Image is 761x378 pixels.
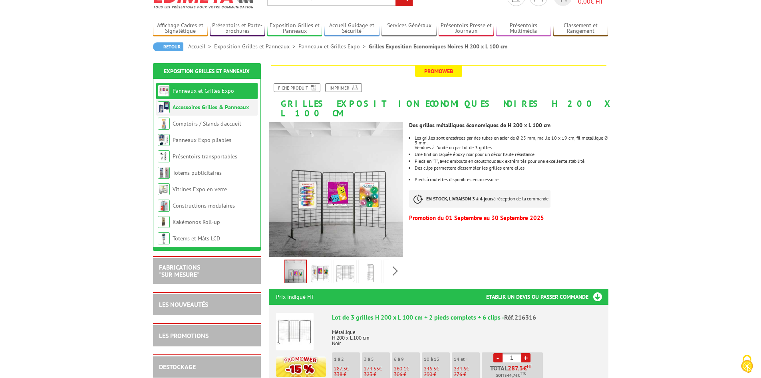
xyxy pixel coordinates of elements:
p: 6 à 9 [394,356,420,362]
img: grilles_exposition_economiques_216316_216306_216016_216116.jpg [269,122,403,257]
a: DESTOCKAGE [159,363,196,371]
a: Panneaux Expo pliables [173,136,231,144]
p: Métallique H 200 x L 100 cm Noir [332,324,601,346]
span: 260.1 [394,365,406,372]
a: Comptoirs / Stands d'accueil [173,120,241,127]
a: Totems publicitaires [173,169,222,176]
a: Exposition Grilles et Panneaux [214,43,298,50]
sup: HT [527,364,532,369]
a: Vitrines Expo en verre [173,186,227,193]
div: Lot de 3 grilles H 200 x L 100 cm + 2 pieds complets + 6 clips - [332,313,601,322]
img: promotion [276,356,326,377]
img: Accessoires Grilles & Panneaux [158,101,170,113]
img: lot_3_grilles_pieds_complets_216316.jpg [336,261,355,286]
p: 10 à 13 [424,356,450,362]
a: LES NOUVEAUTÉS [159,300,208,308]
a: Présentoirs et Porte-brochures [210,22,265,35]
img: grilles_exposition_economiques_noires_200x100cm_216316_5.jpg [385,261,404,286]
span: 287.3 [334,365,346,372]
button: Cookies (fenêtre modale) [733,351,761,378]
a: Panneaux et Grilles Expo [298,43,369,50]
img: Présentoirs transportables [158,150,170,162]
p: € [394,366,420,372]
p: Prix indiqué HT [276,289,314,305]
a: Panneaux et Grilles Expo [173,87,234,94]
img: grilles_exposition_economiques_216316_216306_216016_216116.jpg [285,260,306,285]
img: Cookies (fenêtre modale) [737,354,757,374]
a: Services Généraux [381,22,437,35]
strong: EN STOCK, LIVRAISON 3 à 4 jours [426,196,493,202]
a: FABRICATIONS"Sur Mesure" [159,263,200,278]
a: Fiche produit [274,83,320,92]
a: Exposition Grilles et Panneaux [164,68,250,75]
img: panneaux_et_grilles_216316.jpg [311,261,330,286]
img: Panneaux et Grilles Expo [158,85,170,97]
img: Comptoirs / Stands d'accueil [158,118,170,130]
p: 276 € [454,372,480,377]
span: Next [391,264,399,278]
p: € [334,366,360,372]
p: 323 € [364,372,390,377]
a: - [493,353,503,362]
p: Vendues à l'unité ou par lot de 3 grilles [415,145,608,150]
p: 3 à 5 [364,356,390,362]
img: Panneaux Expo pliables [158,134,170,146]
img: Totems et Mâts LCD [158,232,170,244]
span: Promoweb [415,66,462,77]
p: € [364,366,390,372]
a: Totems et Mâts LCD [173,235,220,242]
a: Classement et Rangement [553,22,608,35]
li: Pieds à roulettes disponibles en accessoire [415,177,608,182]
a: Accueil [188,43,214,50]
span: Réf.216316 [504,313,536,321]
span: € [523,365,527,371]
a: + [521,353,531,362]
span: 234.6 [454,365,466,372]
img: grilles_exposition_economiques_noires_200x100cm_216316_4.jpg [360,261,380,286]
a: Kakémonos Roll-up [173,218,220,226]
p: Des clips permettent d’assembler les grilles entre elles. [415,166,608,170]
a: Constructions modulaires [173,202,235,209]
img: Totems publicitaires [158,167,170,179]
h3: Etablir un devis ou passer commande [486,289,608,305]
p: à réception de la commande [409,190,550,208]
a: Exposition Grilles et Panneaux [267,22,322,35]
p: 1 à 2 [334,356,360,362]
a: Présentoirs Presse et Journaux [439,22,494,35]
span: 246.5 [424,365,436,372]
span: 287.3 [508,365,523,371]
img: Kakémonos Roll-up [158,216,170,228]
li: Grilles Exposition Economiques Noires H 200 x L 100 cm [369,42,507,50]
a: Accueil Guidage et Sécurité [324,22,380,35]
p: € [454,366,480,372]
img: Lot de 3 grilles H 200 x L 100 cm + 2 pieds complets + 6 clips [276,313,314,350]
li: Pieds en "T", avec embouts en caoutchouc aux extrémités pour une excellente stabilité. [415,159,608,164]
a: Affichage Cadres et Signalétique [153,22,208,35]
p: 306 € [394,372,420,377]
span: 274.55 [364,365,379,372]
p: Promotion du 01 Septembre au 30 Septembre 2025 [409,216,608,220]
strong: Des grilles métalliques économiques de H 200 x L 100 cm [409,122,550,129]
p: 14 et + [454,356,480,362]
a: LES PROMOTIONS [159,332,209,340]
p: 338 € [334,372,360,377]
sup: TTC [520,371,526,376]
a: Présentoirs Multimédia [496,22,551,35]
p: Les grilles sont encadrées par des tubes en acier de Ø 25 mm, maille 10 x 19 cm, fil métallique Ø... [415,136,608,145]
a: Retour [153,42,183,51]
a: Présentoirs transportables [173,153,237,160]
img: Vitrines Expo en verre [158,183,170,195]
a: Imprimer [325,83,362,92]
li: Une finition laquée époxy noir pour un décor haute résistance. [415,152,608,157]
p: 290 € [424,372,450,377]
p: € [424,366,450,372]
img: Constructions modulaires [158,200,170,212]
a: Accessoires Grilles & Panneaux [173,104,249,111]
